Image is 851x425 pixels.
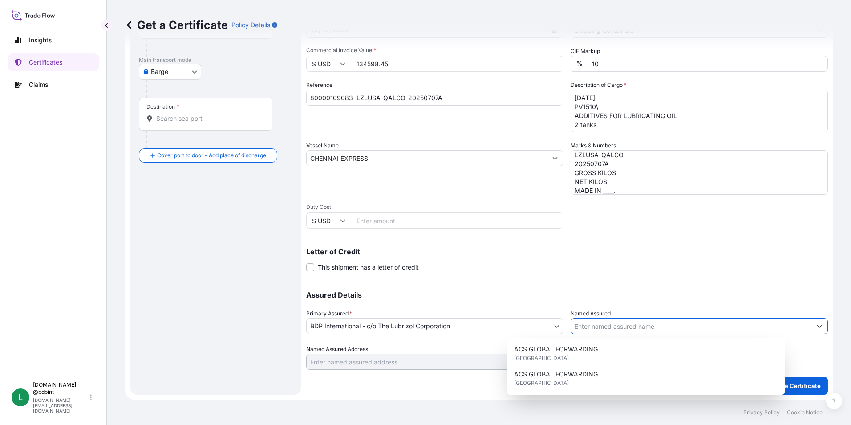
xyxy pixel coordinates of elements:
label: CIF Markup [571,47,600,56]
span: Primary Assured [306,309,352,318]
span: ACS GLOBAL FORWARDING [514,370,598,379]
span: [GEOGRAPHIC_DATA] [514,354,569,363]
input: Destination [156,114,261,123]
div: % [571,56,588,72]
p: Insights [29,36,52,45]
span: Cover port to door - Add place of discharge [157,151,266,160]
div: Destination [146,103,179,110]
input: Named Assured Address [307,354,547,370]
input: Enter percentage between 0 and 24% [588,56,828,72]
label: Description of Cargo [571,81,626,90]
button: Select transport [139,64,201,80]
input: Assured Name [571,318,811,334]
span: BDP International - c/o The Lubrizol Corporation [310,322,450,331]
p: Policy Details [231,20,270,29]
span: L [18,393,23,402]
p: Privacy Policy [743,409,780,416]
p: Get a Certificate [125,18,228,32]
span: Barge [151,67,168,76]
p: Create Certificate [769,381,821,390]
p: [DOMAIN_NAME] @bdpint [33,381,88,396]
p: Assured Details [306,291,828,298]
p: Cookie Notice [787,409,823,416]
span: This shipment has a letter of credit [318,263,419,272]
button: Show suggestions [547,150,563,166]
button: Show suggestions [811,318,827,334]
label: Named Assured Address [306,345,368,354]
p: Claims [29,80,48,89]
p: [DOMAIN_NAME][EMAIL_ADDRESS][DOMAIN_NAME] [33,397,88,413]
span: Duty Cost [306,204,563,211]
span: Commercial Invoice Value [306,47,563,54]
label: Vessel Name [306,141,339,150]
input: Type to search vessel name or IMO [307,150,547,166]
p: Main transport mode [139,57,292,64]
label: Reference [306,81,332,90]
label: Marks & Numbers [571,141,616,150]
p: Letter of Credit [306,248,828,255]
label: Named Assured [571,309,611,318]
span: [GEOGRAPHIC_DATA] [514,379,569,388]
p: Certificates [29,58,62,67]
span: ACS GLOBAL FORWARDING [514,345,598,354]
input: Enter amount [351,212,563,229]
input: Enter booking reference [306,90,563,106]
input: Enter amount [351,56,563,72]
